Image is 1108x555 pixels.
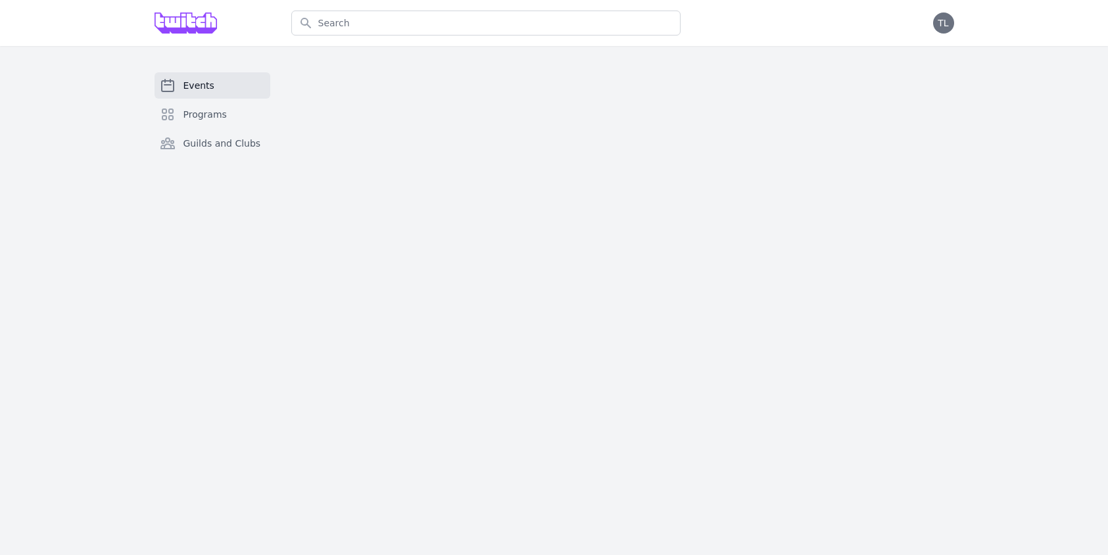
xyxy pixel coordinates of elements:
[155,130,270,157] a: Guilds and Clubs
[933,12,954,34] button: TL
[938,18,948,28] span: TL
[155,101,270,128] a: Programs
[155,72,270,99] a: Events
[183,79,214,92] span: Events
[183,137,261,150] span: Guilds and Clubs
[183,108,227,121] span: Programs
[155,72,270,178] nav: Sidebar
[155,12,218,34] img: Grove
[291,11,681,36] input: Search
